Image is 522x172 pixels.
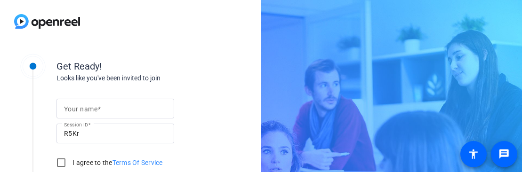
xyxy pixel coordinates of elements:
label: I agree to the [71,158,163,167]
a: Terms Of Service [112,159,163,166]
mat-label: Your name [64,105,97,113]
mat-label: Session ID [64,122,88,127]
mat-icon: accessibility [468,149,479,160]
mat-icon: message [498,149,510,160]
div: Looks like you've been invited to join [56,73,245,83]
div: Get Ready! [56,59,245,73]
